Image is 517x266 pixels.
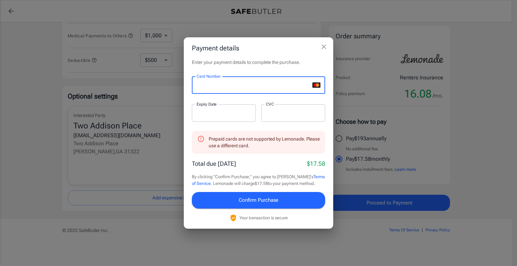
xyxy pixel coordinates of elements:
[317,40,331,53] button: close
[184,37,333,59] h2: Payment details
[239,196,278,204] span: Confirm Purchase
[209,133,320,152] div: Prepaid cards are not supported by Lemonade. Please use a different card.
[192,174,325,186] a: Terms of Service
[307,159,325,168] p: $17.58
[266,101,274,107] label: CVC
[266,110,320,116] iframe: Secure CVC input frame
[312,82,320,88] svg: mastercard
[197,101,217,107] label: Expiry Date
[192,192,325,208] button: Confirm Purchase
[192,174,325,187] p: By clicking "Confirm Purchase," you agree to [PERSON_NAME]'s . Lemonade will charge $17.58 to you...
[197,110,251,116] iframe: Secure expiration date input frame
[197,73,220,79] label: Card Number
[197,82,310,88] iframe: Secure card number input frame
[192,159,236,168] p: Total due [DATE]
[192,59,325,66] p: Enter your payment details to complete the purchase.
[239,215,288,221] p: Your transaction is secure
